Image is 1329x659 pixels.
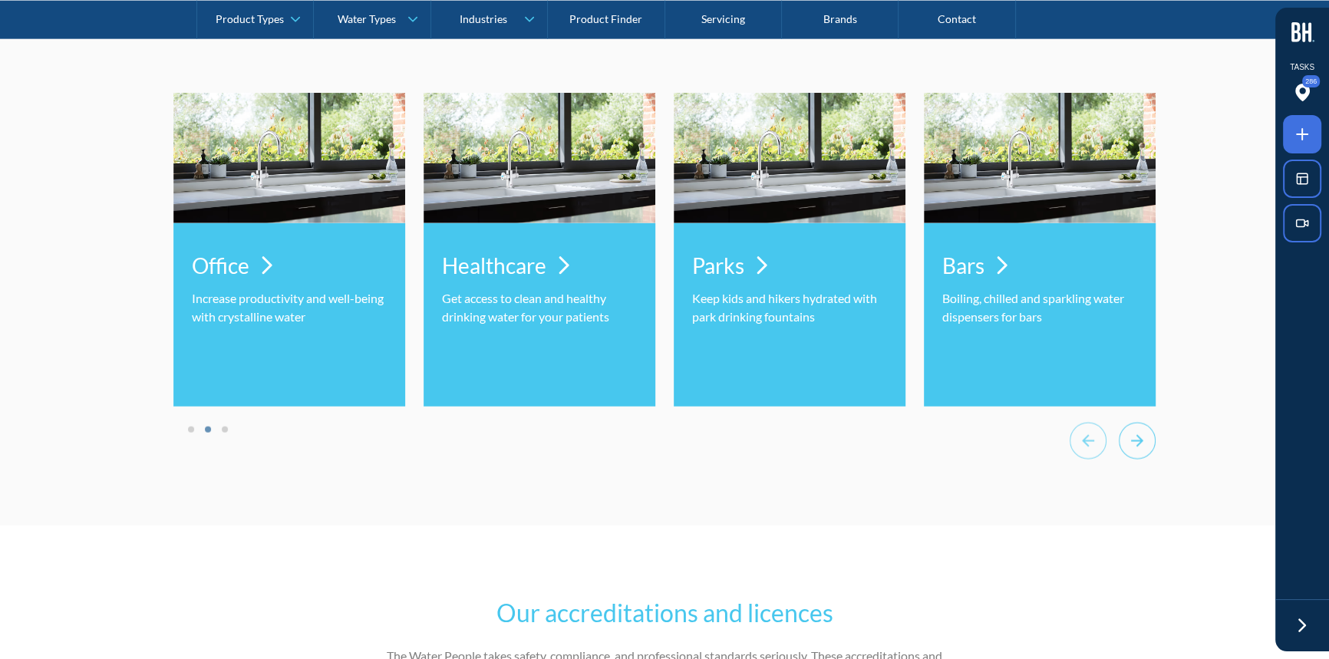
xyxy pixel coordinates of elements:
div: Select a slide to show [173,422,242,435]
div: 7 of 10 [674,93,905,407]
div: Next slide [1119,422,1156,464]
h3: Parks [692,249,744,282]
h3: Office [192,249,249,282]
h3: Healthcare [442,249,546,282]
div: Previous slide [1070,422,1106,464]
div: Water Types [338,12,396,25]
p: Increase productivity and well-being with crystalline water [192,289,387,326]
p: Get access to clean and healthy drinking water for your patients [442,289,637,326]
h2: Our accreditations and licences [365,595,964,631]
a: Parks [692,242,767,289]
button: Go to page 3 [222,427,228,433]
div: 6 of 10 [424,93,655,407]
div: 8 of 10 [924,93,1156,407]
p: Boiling, chilled and sparkling water dispensers for bars [942,289,1137,326]
a: Office [192,242,272,289]
a: Healthcare [442,242,569,289]
p: Keep kids and hikers hydrated with park drinking fountains [692,289,887,326]
h3: Bars [942,249,984,282]
a: Bars [942,242,1007,289]
button: Go to page 2 [205,427,211,433]
div: Product Types [216,12,284,25]
button: Go to page 1 [188,427,194,433]
div: 5 of 10 [173,93,405,407]
div: Industries [460,12,507,25]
